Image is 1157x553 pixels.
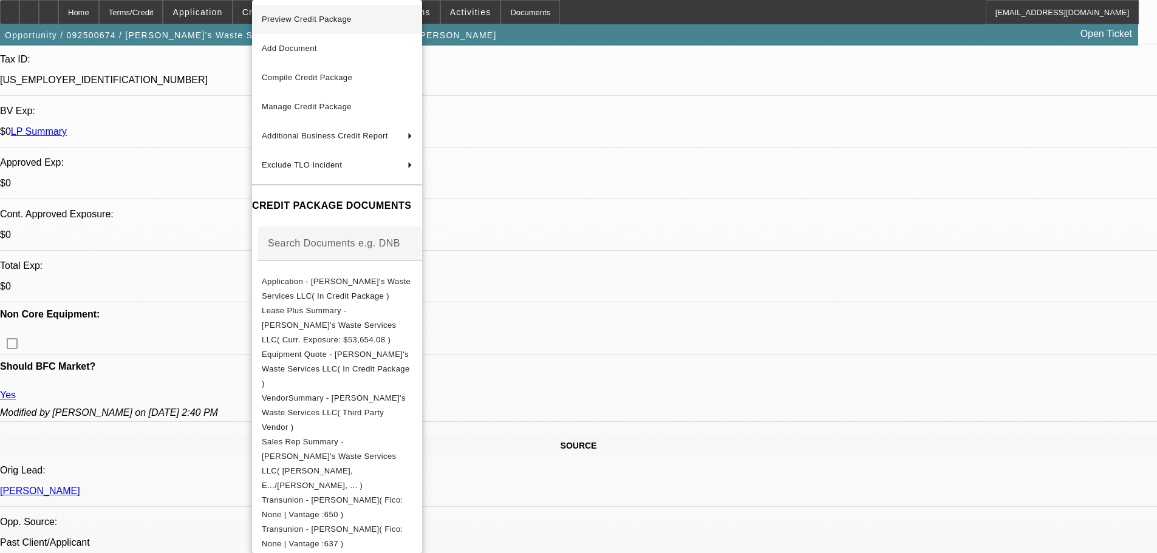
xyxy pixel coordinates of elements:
[262,524,403,548] span: Transunion - [PERSON_NAME]( Fico: None | Vantage :637 )
[268,238,400,248] mat-label: Search Documents e.g. DNB
[262,102,352,111] span: Manage Credit Package
[252,198,422,213] h4: CREDIT PACKAGE DOCUMENTS
[262,15,352,24] span: Preview Credit Package
[252,391,422,435] button: VendorSummary - Charlene's Waste Services LLC( Third Party Vendor )
[252,435,422,493] button: Sales Rep Summary - Charlene's Waste Services LLC( Hernandez, E.../Mansfield, ... )
[262,73,352,82] span: Compile Credit Package
[262,495,403,519] span: Transunion - [PERSON_NAME]( Fico: None | Vantage :650 )
[262,160,342,169] span: Exclude TLO Incident
[262,437,397,490] span: Sales Rep Summary - [PERSON_NAME]'s Waste Services LLC( [PERSON_NAME], E.../[PERSON_NAME], ... )
[252,274,422,304] button: Application - Charlene's Waste Services LLC( In Credit Package )
[262,350,410,388] span: Equipment Quote - [PERSON_NAME]'s Waste Services LLC( In Credit Package )
[252,304,422,347] button: Lease Plus Summary - Charlene's Waste Services LLC( Curr. Exposure: $53,654.08 )
[262,44,317,53] span: Add Document
[252,522,422,551] button: Transunion - Endsley, Charlene( Fico: None | Vantage :637 )
[262,277,411,300] span: Application - [PERSON_NAME]'s Waste Services LLC( In Credit Package )
[252,493,422,522] button: Transunion - Endsley, Tommy( Fico: None | Vantage :650 )
[252,347,422,391] button: Equipment Quote - Charlene's Waste Services LLC( In Credit Package )
[262,306,397,344] span: Lease Plus Summary - [PERSON_NAME]'s Waste Services LLC( Curr. Exposure: $53,654.08 )
[262,393,406,432] span: VendorSummary - [PERSON_NAME]'s Waste Services LLC( Third Party Vendor )
[262,131,388,140] span: Additional Business Credit Report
